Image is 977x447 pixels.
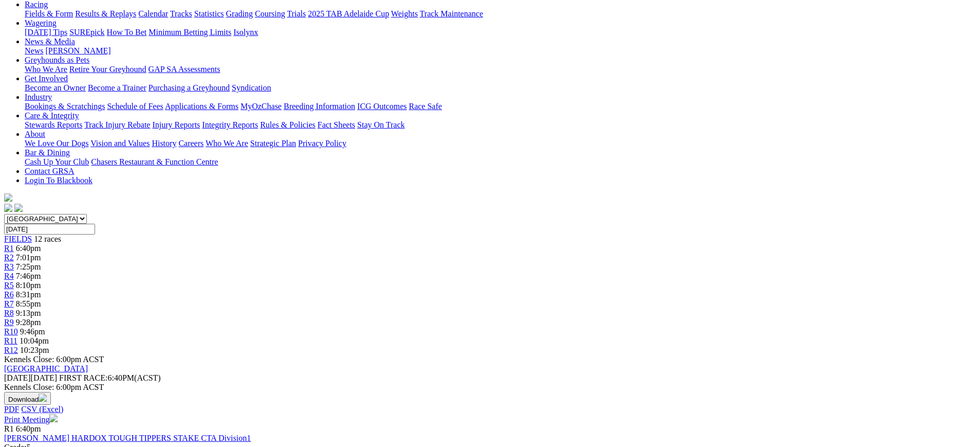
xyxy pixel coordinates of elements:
a: R10 [4,327,18,336]
a: Race Safe [409,102,441,111]
div: Industry [25,102,973,111]
a: Injury Reports [152,120,200,129]
a: Vision and Values [90,139,150,148]
a: News [25,46,43,55]
img: facebook.svg [4,204,12,212]
span: [DATE] [4,373,57,382]
a: Retire Your Greyhound [69,65,146,74]
a: Industry [25,93,52,101]
a: Results & Replays [75,9,136,18]
a: Bookings & Scratchings [25,102,105,111]
a: About [25,130,45,138]
span: R7 [4,299,14,308]
a: Purchasing a Greyhound [149,83,230,92]
div: Greyhounds as Pets [25,65,973,74]
a: Wagering [25,19,57,27]
a: ICG Outcomes [357,102,407,111]
a: News & Media [25,37,75,46]
img: download.svg [39,394,47,402]
a: 2025 TAB Adelaide Cup [308,9,389,18]
a: Track Injury Rebate [84,120,150,129]
a: Calendar [138,9,168,18]
button: Download [4,392,51,405]
span: 9:46pm [20,327,45,336]
img: twitter.svg [14,204,23,212]
a: R5 [4,281,14,290]
a: [DATE] Tips [25,28,67,37]
div: Kennels Close: 6:00pm ACST [4,383,973,392]
a: R9 [4,318,14,327]
a: Rules & Policies [260,120,316,129]
a: R12 [4,346,18,354]
a: Tracks [170,9,192,18]
div: About [25,139,973,148]
a: [PERSON_NAME] HARDOX TOUGH TIPPERS STAKE CTA Division1 [4,434,251,442]
a: Stewards Reports [25,120,82,129]
a: Care & Integrity [25,111,79,120]
a: Grading [226,9,253,18]
a: Isolynx [233,28,258,37]
img: printer.svg [49,414,58,422]
span: 10:23pm [20,346,49,354]
span: R1 [4,424,14,433]
a: Become an Owner [25,83,86,92]
a: Who We Are [206,139,248,148]
a: Breeding Information [284,102,355,111]
a: Coursing [255,9,285,18]
a: GAP SA Assessments [149,65,220,74]
a: Who We Are [25,65,67,74]
div: Download [4,405,973,414]
a: Privacy Policy [298,139,346,148]
input: Select date [4,224,95,235]
a: Trials [287,9,306,18]
a: Integrity Reports [202,120,258,129]
a: Get Involved [25,74,68,83]
a: Greyhounds as Pets [25,56,89,64]
a: Chasers Restaurant & Function Centre [91,157,218,166]
div: Care & Integrity [25,120,973,130]
a: Schedule of Fees [107,102,163,111]
span: 8:31pm [16,290,41,299]
a: PDF [4,405,19,414]
a: Contact GRSA [25,167,74,175]
a: Cash Up Your Club [25,157,89,166]
span: 10:04pm [20,336,49,345]
a: Track Maintenance [420,9,483,18]
span: 7:01pm [16,253,41,262]
a: Print Meeting [4,415,58,424]
a: Fact Sheets [318,120,355,129]
span: 8:55pm [16,299,41,308]
a: Careers [178,139,204,148]
a: Statistics [194,9,224,18]
a: [GEOGRAPHIC_DATA] [4,364,88,373]
span: R2 [4,253,14,262]
a: We Love Our Dogs [25,139,88,148]
a: R6 [4,290,14,299]
a: CSV (Excel) [21,405,63,414]
span: R4 [4,272,14,280]
img: logo-grsa-white.png [4,193,12,202]
a: R1 [4,244,14,253]
a: Login To Blackbook [25,176,93,185]
span: 8:10pm [16,281,41,290]
span: 12 races [34,235,61,243]
div: Wagering [25,28,973,37]
a: Syndication [232,83,271,92]
span: 9:13pm [16,309,41,317]
a: R11 [4,336,17,345]
a: Bar & Dining [25,148,70,157]
a: How To Bet [107,28,147,37]
div: Get Involved [25,83,973,93]
a: SUREpick [69,28,104,37]
span: 6:40pm [16,244,41,253]
a: [PERSON_NAME] [45,46,110,55]
a: Applications & Forms [165,102,238,111]
a: R8 [4,309,14,317]
a: Strategic Plan [250,139,296,148]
